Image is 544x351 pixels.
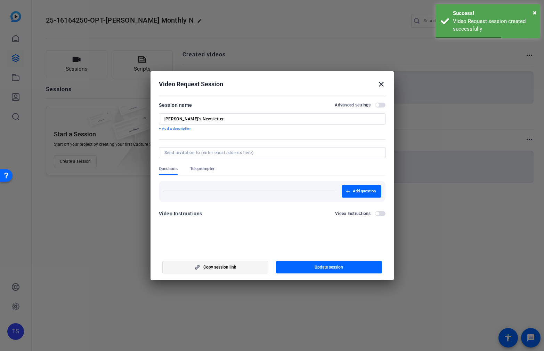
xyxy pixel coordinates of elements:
div: Video Request session created successfully [453,17,535,33]
span: Teleprompter [190,166,214,171]
p: + Add a description [159,126,385,131]
div: Video Instructions [159,209,202,218]
div: Video Request Session [159,80,385,88]
span: Copy session link [203,264,236,270]
span: Add question [353,189,376,194]
span: × [533,8,537,17]
span: Update session [315,264,343,270]
span: Questions [159,166,178,171]
h2: Advanced settings [335,102,371,108]
mat-icon: close [377,80,385,88]
button: Close [533,7,537,18]
button: Add question [342,185,381,198]
div: Session name [159,101,192,109]
h2: Video Instructions [335,211,371,216]
button: Update session [276,261,382,273]
input: Send invitation to (enter email address here) [164,150,377,155]
div: Success! [453,9,535,17]
input: Enter Session Name [164,116,380,122]
button: Copy session link [162,261,268,273]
